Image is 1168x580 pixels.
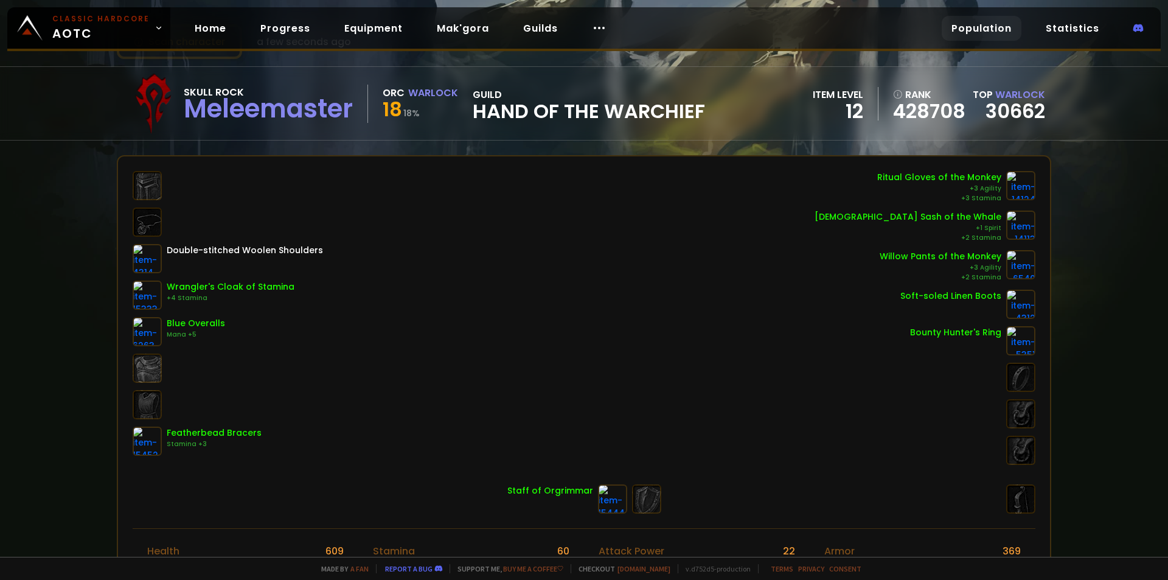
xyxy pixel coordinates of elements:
div: Ritual Gloves of the Monkey [877,171,1001,184]
img: item-14124 [1006,171,1035,200]
img: item-14113 [1006,211,1035,240]
a: Progress [251,16,320,41]
div: rank [893,87,965,102]
div: 369 [1003,543,1021,559]
img: item-15452 [133,427,162,456]
div: Mana +5 [167,330,225,340]
div: 60 [557,543,569,559]
div: Health [147,543,179,559]
div: Wrangler's Cloak of Stamina [167,281,294,293]
a: 428708 [893,102,965,121]
div: Soft-soled Linen Boots [900,290,1001,302]
div: Blue Overalls [167,317,225,330]
img: item-4314 [133,244,162,273]
a: Buy me a coffee [503,564,563,573]
div: +3 Agility [880,263,1001,273]
div: Double-stitched Woolen Shoulders [167,244,323,257]
div: 22 [783,543,795,559]
div: Warlock [408,85,458,100]
div: Top [973,87,1045,102]
a: Guilds [513,16,568,41]
div: +3 Agility [877,184,1001,194]
a: Classic HardcoreAOTC [7,7,170,49]
img: item-4312 [1006,290,1035,319]
div: Orc [383,85,405,100]
a: Population [942,16,1021,41]
div: +1 Spirit [815,223,1001,233]
div: guild [473,87,705,121]
span: Warlock [995,88,1045,102]
a: a fan [350,564,369,573]
div: +2 Stamina [880,273,1001,282]
img: item-15333 [133,281,162,310]
span: Checkout [571,564,670,573]
div: [DEMOGRAPHIC_DATA] Sash of the Whale [815,211,1001,223]
div: Armor [824,543,855,559]
a: Equipment [335,16,412,41]
a: Statistics [1036,16,1109,41]
div: 609 [325,543,344,559]
div: +4 Stamina [167,293,294,303]
span: Made by [314,564,369,573]
a: [DOMAIN_NAME] [617,564,670,573]
div: Skull Rock [184,85,353,100]
img: item-6540 [1006,250,1035,279]
a: Terms [771,564,793,573]
div: Featherbead Bracers [167,427,262,439]
a: Consent [829,564,861,573]
div: Attack Power [599,543,664,559]
span: 18 [383,96,402,123]
span: Hand of the Warchief [473,102,705,121]
div: +3 Stamina [877,194,1001,203]
div: Bounty Hunter's Ring [910,326,1001,339]
a: Report a bug [385,564,433,573]
div: Meleemaster [184,100,353,118]
span: AOTC [52,13,150,43]
div: Stamina [373,543,415,559]
small: 18 % [403,107,420,119]
span: v. d752d5 - production [678,564,751,573]
img: item-6263 [133,317,162,346]
a: 30662 [985,97,1045,125]
small: Classic Hardcore [52,13,150,24]
div: 12 [813,102,863,121]
div: Stamina +3 [167,439,262,449]
img: item-15444 [598,484,627,514]
div: item level [813,87,863,102]
a: Mak'gora [427,16,499,41]
div: +2 Stamina [815,233,1001,243]
a: Privacy [798,564,824,573]
span: Support me, [450,564,563,573]
a: Home [185,16,236,41]
img: item-5351 [1006,326,1035,355]
div: Willow Pants of the Monkey [880,250,1001,263]
div: Staff of Orgrimmar [507,484,593,497]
